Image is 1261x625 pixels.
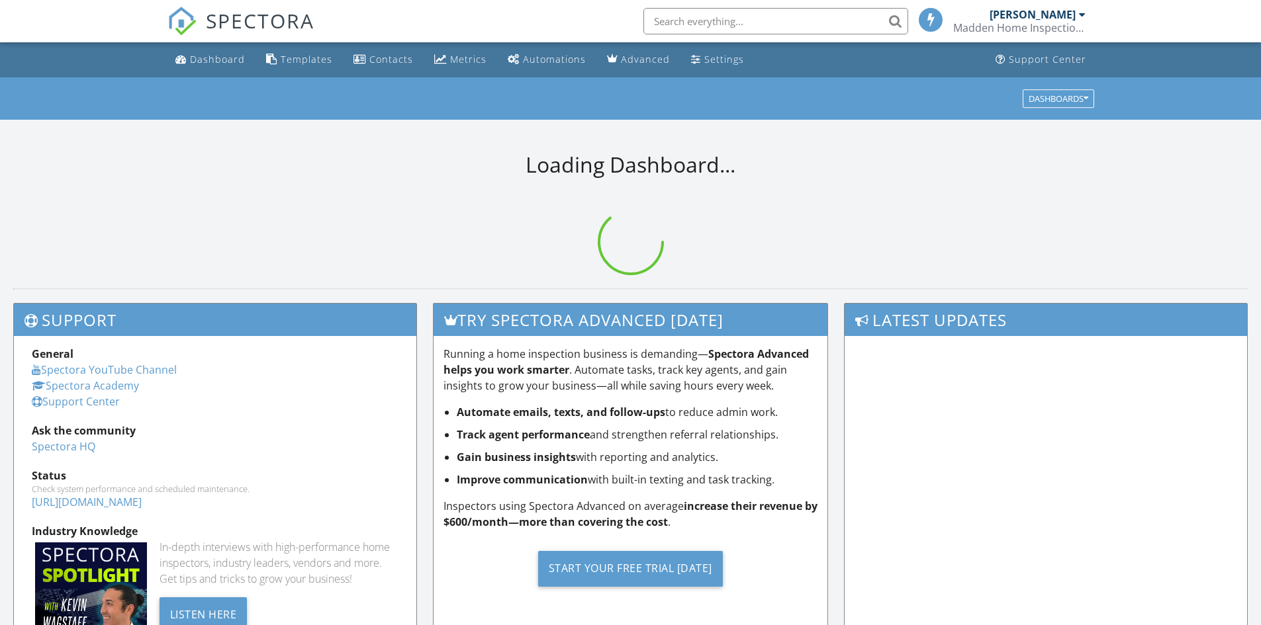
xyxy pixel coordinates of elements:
[281,53,332,65] div: Templates
[457,450,576,464] strong: Gain business insights
[32,394,120,409] a: Support Center
[261,48,338,72] a: Templates
[457,472,818,487] li: with built-in texting and task tracking.
[167,18,314,46] a: SPECTORA
[348,48,418,72] a: Contacts
[686,48,749,72] a: Settings
[369,53,413,65] div: Contacts
[643,8,908,34] input: Search everything...
[32,362,177,377] a: Spectora YouTube Channel
[990,8,1076,21] div: [PERSON_NAME]
[450,53,487,65] div: Metrics
[160,606,248,621] a: Listen Here
[953,21,1086,34] div: Madden Home Inspections
[1023,89,1094,108] button: Dashboards
[457,449,818,465] li: with reporting and analytics.
[523,53,586,65] div: Automations
[444,540,818,597] a: Start Your Free Trial [DATE]
[167,7,197,36] img: The Best Home Inspection Software - Spectora
[32,523,398,539] div: Industry Knowledge
[621,53,670,65] div: Advanced
[444,346,818,394] p: Running a home inspection business is demanding— . Automate tasks, track key agents, and gain ins...
[206,7,314,34] span: SPECTORA
[1009,53,1086,65] div: Support Center
[32,495,142,509] a: [URL][DOMAIN_NAME]
[704,53,744,65] div: Settings
[170,48,250,72] a: Dashboard
[457,405,665,419] strong: Automate emails, texts, and follow-ups
[444,347,809,377] strong: Spectora Advanced helps you work smarter
[32,347,73,361] strong: General
[32,378,139,393] a: Spectora Academy
[160,539,398,587] div: In-depth interviews with high-performance home inspectors, industry leaders, vendors and more. Ge...
[457,404,818,420] li: to reduce admin work.
[457,472,588,487] strong: Improve communication
[444,499,817,529] strong: increase their revenue by $600/month—more than covering the cost
[457,427,590,442] strong: Track agent performance
[444,498,818,530] p: Inspectors using Spectora Advanced on average .
[434,304,828,336] h3: Try spectora advanced [DATE]
[14,304,416,336] h3: Support
[538,551,723,587] div: Start Your Free Trial [DATE]
[32,468,398,483] div: Status
[990,48,1092,72] a: Support Center
[457,427,818,442] li: and strengthen referral relationships.
[1029,94,1088,103] div: Dashboards
[190,53,245,65] div: Dashboard
[602,48,675,72] a: Advanced
[32,423,398,438] div: Ask the community
[32,483,398,494] div: Check system performance and scheduled maintenance.
[845,304,1247,336] h3: Latest Updates
[502,48,591,72] a: Automations (Basic)
[32,439,95,454] a: Spectora HQ
[429,48,492,72] a: Metrics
